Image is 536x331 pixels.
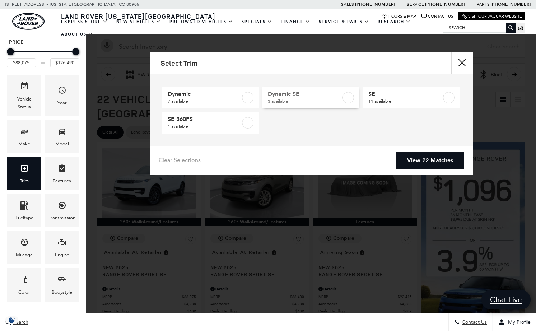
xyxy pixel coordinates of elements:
a: [STREET_ADDRESS] • [US_STATE][GEOGRAPHIC_DATA], CO 80905 [5,2,139,7]
div: Maximum Price [72,48,79,55]
img: Land Rover [12,13,45,30]
span: SE 360PS [168,116,241,123]
div: EngineEngine [45,231,79,264]
span: My Profile [505,319,531,325]
img: Opt-Out Icon [4,316,20,324]
div: YearYear [45,75,79,116]
span: SE [368,90,442,98]
a: SE 360PS1 available [162,112,259,134]
span: Vehicle [20,80,29,95]
div: FeaturesFeatures [45,157,79,190]
a: land-rover [12,13,45,30]
button: close [451,52,473,74]
a: [PHONE_NUMBER] [491,1,531,7]
div: ColorColor [7,268,41,301]
a: Research [373,15,415,28]
a: [PHONE_NUMBER] [355,1,395,7]
div: Color [18,288,30,296]
span: Year [58,84,66,99]
nav: Main Navigation [57,15,443,41]
div: ModelModel [45,120,79,153]
div: Model [55,140,69,148]
div: TransmissionTransmission [45,194,79,227]
div: Transmission [48,214,75,222]
a: About Us [57,28,97,41]
span: Parts [477,2,490,7]
button: Open user profile menu [493,313,536,331]
div: Vehicle Status [13,95,36,111]
a: [PHONE_NUMBER] [425,1,465,7]
div: Bodystyle [52,288,72,296]
span: Trim [20,162,29,177]
span: Bodystyle [58,273,66,288]
div: Make [18,140,30,148]
span: Model [58,125,66,140]
div: Engine [55,251,69,259]
a: EXPRESS STORE [57,15,112,28]
span: 7 available [168,98,241,105]
a: New Vehicles [112,15,165,28]
a: Hours & Map [382,14,416,19]
div: BodystyleBodystyle [45,268,79,301]
span: Contact Us [460,319,487,325]
div: Minimum Price [7,48,14,55]
section: Click to Open Cookie Consent Modal [4,316,20,324]
span: Service [407,2,424,7]
span: Transmission [58,199,66,214]
a: Specials [237,15,276,28]
div: MakeMake [7,120,41,153]
span: Make [20,125,29,140]
input: Search [443,23,515,32]
span: Dynamic SE [268,90,341,98]
span: Dynamic [168,90,241,98]
div: Features [53,177,71,185]
a: Pre-Owned Vehicles [165,15,237,28]
a: View 22 Matches [396,152,464,169]
a: Land Rover [US_STATE][GEOGRAPHIC_DATA] [57,12,220,20]
span: 1 available [168,123,241,130]
h2: Select Trim [160,59,197,67]
div: Price [7,46,79,67]
a: Clear Selections [159,157,201,165]
a: Service & Parts [314,15,373,28]
h5: Price [9,39,77,46]
span: Mileage [20,236,29,251]
a: Contact Us [421,14,453,19]
span: 11 available [368,98,442,105]
span: Chat Live [486,295,526,304]
a: Dynamic7 available [162,87,259,108]
span: Features [58,162,66,177]
input: Maximum [50,58,79,67]
div: TrimTrim [7,157,41,190]
a: SE11 available [363,87,460,108]
a: Dynamic SE3 available [262,87,359,108]
div: Year [57,99,67,107]
span: 3 available [268,98,341,105]
a: Finance [276,15,314,28]
div: Fueltype [15,214,33,222]
a: Chat Live [481,290,531,309]
span: Engine [58,236,66,251]
div: Mileage [16,251,33,259]
span: Fueltype [20,199,29,214]
input: Minimum [7,58,36,67]
div: MileageMileage [7,231,41,264]
div: FueltypeFueltype [7,194,41,227]
a: Visit Our Jaguar Website [462,14,522,19]
span: Sales [341,2,354,7]
div: VehicleVehicle Status [7,75,41,116]
span: Color [20,273,29,288]
div: Trim [20,177,29,185]
span: Land Rover [US_STATE][GEOGRAPHIC_DATA] [61,12,215,20]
